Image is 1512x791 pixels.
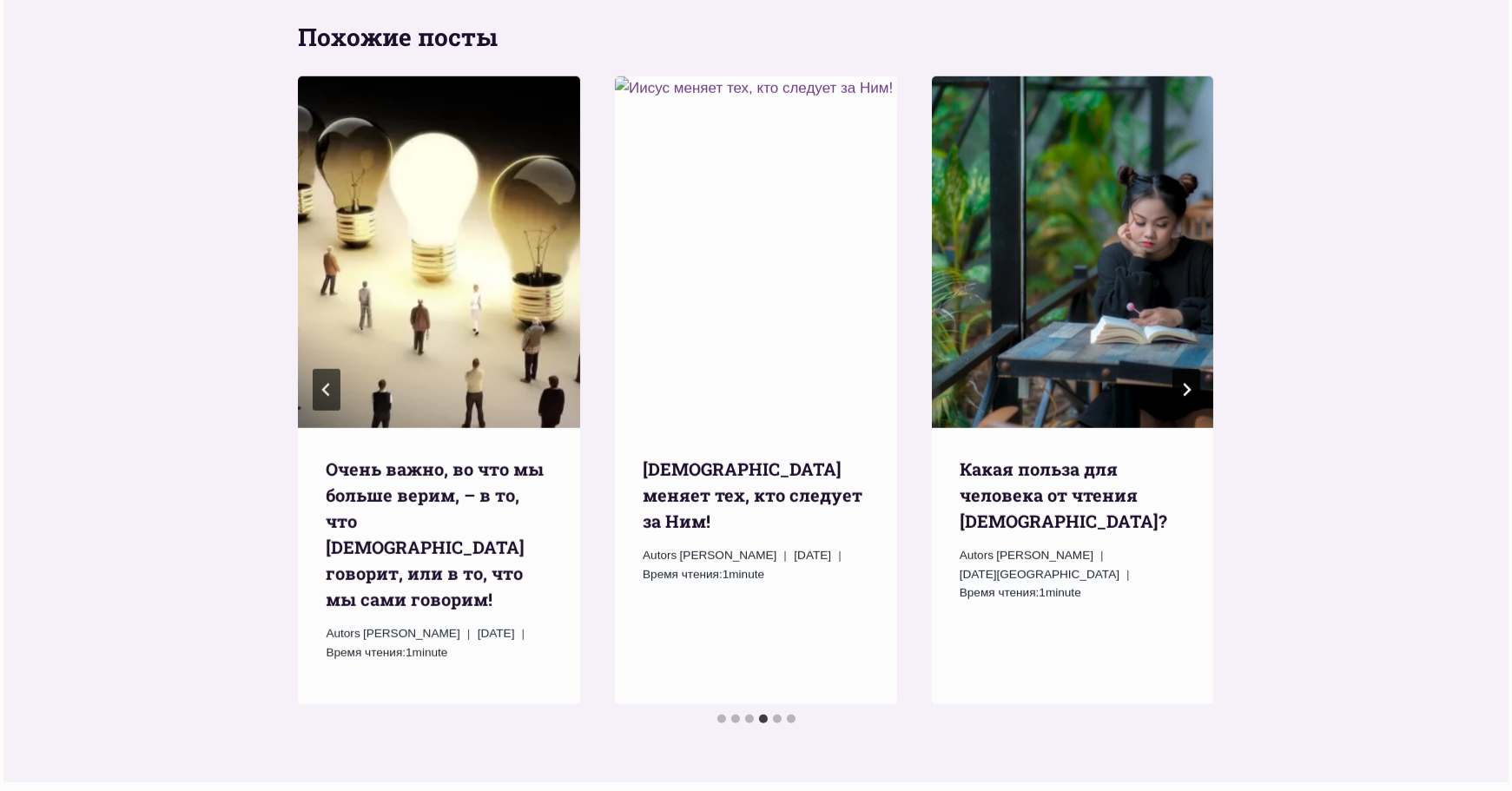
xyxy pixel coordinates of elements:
[731,715,740,723] button: Go to slide 2
[1172,369,1200,411] button: Следующий
[960,583,1081,603] span: 1
[960,458,1167,532] a: Какая польза для человека от чтения [DEMOGRAPHIC_DATA]?
[787,715,796,723] button: Go to slide 6
[299,711,1214,726] ul: Select a slide to show
[960,586,1040,599] span: Время чтения:
[298,76,580,429] img: Очень важно, во что мы больше верим, – в то, что Бог говорит, или в то, что мы сами говорим!
[478,624,515,643] time: [DATE]
[729,568,764,581] span: minute
[759,715,768,723] button: Go to slide 4
[680,549,777,562] span: [PERSON_NAME]
[363,627,460,640] span: [PERSON_NAME]
[615,76,897,429] img: Иисус меняет тех, кто следует за Ним!
[932,76,1214,429] img: Какая польза для человека от чтения Библии?
[794,546,831,565] time: [DATE]
[313,369,340,411] button: Предыдущий
[960,546,994,565] span: Autors
[773,715,782,723] button: Go to slide 5
[615,76,897,705] li: 5 из 6
[326,646,406,659] span: Время чтения:
[299,19,1214,56] h2: Похожие посты
[643,458,862,532] a: [DEMOGRAPHIC_DATA] меняет тех, кто следует за Ним!
[326,624,360,643] span: Autors
[643,546,677,565] span: Autors
[1046,586,1081,599] span: minute
[717,715,726,723] button: Go to slide 1
[960,565,1119,584] time: [DATE][GEOGRAPHIC_DATA]
[932,76,1214,705] li: 6 из 6
[643,568,723,581] span: Время чтения:
[413,646,448,659] span: minute
[996,549,1093,562] span: [PERSON_NAME]
[326,643,447,662] span: 1
[326,458,544,610] a: Очень важно, во что мы больше верим, – в то, что [DEMOGRAPHIC_DATA] говорит, или в то, что мы сам...
[643,565,764,584] span: 1
[745,715,754,723] button: Go to slide 3
[298,76,580,705] li: 4 из 6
